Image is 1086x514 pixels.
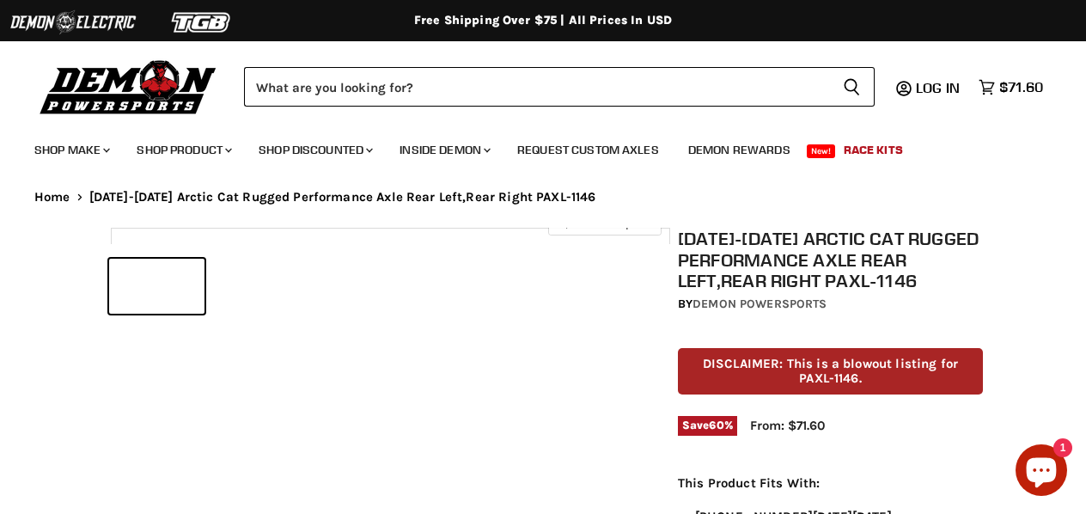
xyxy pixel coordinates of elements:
[675,132,803,168] a: Demon Rewards
[829,67,875,107] button: Search
[908,80,970,95] a: Log in
[21,125,1039,168] ul: Main menu
[831,132,916,168] a: Race Kits
[244,67,875,107] form: Product
[34,56,223,117] img: Demon Powersports
[557,217,652,229] span: Click to expand
[89,190,596,205] span: [DATE]-[DATE] Arctic Cat Rugged Performance Axle Rear Left,Rear Right PAXL-1146
[504,132,672,168] a: Request Custom Axles
[999,79,1043,95] span: $71.60
[9,6,137,39] img: Demon Electric Logo 2
[34,190,70,205] a: Home
[124,132,242,168] a: Shop Product
[807,144,836,158] span: New!
[970,75,1052,100] a: $71.60
[109,259,204,314] button: 2004-2014 Arctic Cat Rugged Performance Axle Rear Left,Rear Right PAXL-1146 thumbnail
[21,132,120,168] a: Shop Make
[692,297,827,311] a: Demon Powersports
[387,132,501,168] a: Inside Demon
[678,348,983,395] p: DISCLAIMER: This is a blowout listing for PAXL-1146.
[678,416,737,435] span: Save %
[678,295,983,314] div: by
[244,67,829,107] input: Search
[709,419,723,431] span: 60
[750,418,825,433] span: From: $71.60
[246,132,383,168] a: Shop Discounted
[1010,444,1072,500] inbox-online-store-chat: Shopify online store chat
[137,6,266,39] img: TGB Logo 2
[678,228,983,291] h1: [DATE]-[DATE] Arctic Cat Rugged Performance Axle Rear Left,Rear Right PAXL-1146
[916,79,960,96] span: Log in
[678,473,983,493] p: This Product Fits With:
